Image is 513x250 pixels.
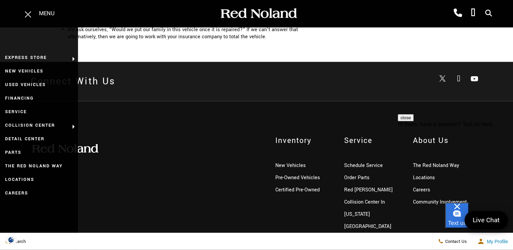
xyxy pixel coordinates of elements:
[413,186,430,193] a: Careers
[219,8,297,20] img: Red Noland Auto Group
[275,186,320,193] a: Certified Pre-Owned
[67,26,321,40] li: We ask ourselves, “Would we put our family in this vehicle once it is repaired?” If we can’t answ...
[275,174,320,181] a: Pre-Owned Vehicles
[275,135,334,146] span: Inventory
[465,211,508,230] a: Live Chat
[468,72,481,86] a: Open Youtube-play in a new window
[3,236,19,243] section: Click to Open Cookie Consent Modal
[398,114,513,187] iframe: podium webchat widget prompt
[445,203,513,236] iframe: podium webchat widget bubble
[275,162,306,169] a: New Vehicles
[3,236,19,243] img: Opt-Out Icon
[469,216,503,225] span: Live Chat
[344,174,370,181] a: Order Parts
[344,162,383,169] a: Schedule Service
[472,233,513,250] button: Open user profile menu
[443,238,467,245] span: Contact Us
[452,72,465,86] a: Open Facebook in a new window
[413,199,467,206] a: Community Involvement
[436,72,449,86] a: Open Twitter in a new window
[344,135,403,146] span: Service
[344,186,393,230] a: Red [PERSON_NAME] Collision Center In [US_STATE][GEOGRAPHIC_DATA]
[484,239,508,244] span: My Profile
